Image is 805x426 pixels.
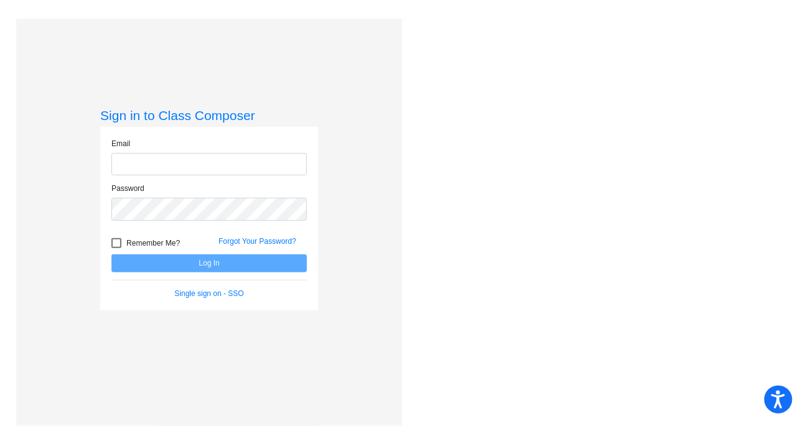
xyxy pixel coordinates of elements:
[100,108,318,123] h3: Sign in to Class Composer
[219,237,296,246] a: Forgot Your Password?
[174,289,243,298] a: Single sign on - SSO
[111,183,144,194] label: Password
[111,254,307,272] button: Log In
[111,138,130,149] label: Email
[126,236,180,251] span: Remember Me?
